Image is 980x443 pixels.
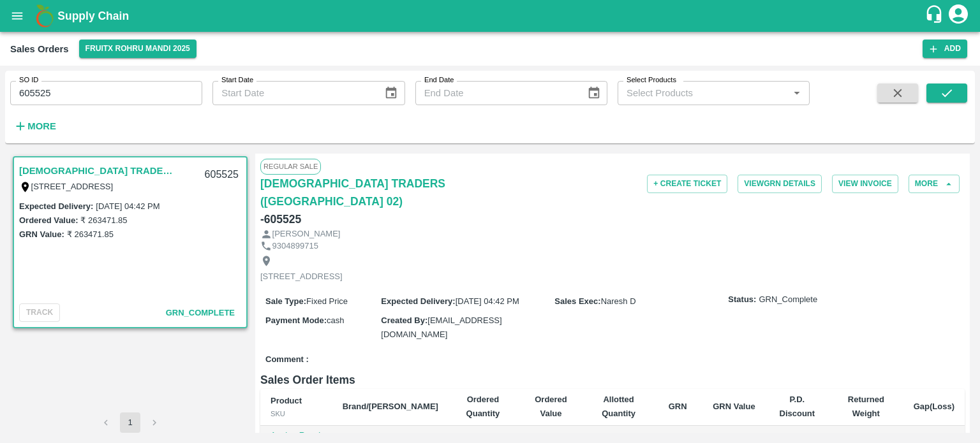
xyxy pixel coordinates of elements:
[271,396,302,405] b: Product
[80,215,127,225] label: ₹ 263471.85
[602,395,635,418] b: Allotted Quantity
[94,412,167,433] nav: pagination navigation
[582,81,606,105] button: Choose date
[271,430,322,442] p: Apple - Royal
[265,354,309,366] label: Comment :
[466,395,500,418] b: Ordered Quantity
[789,85,805,101] button: Open
[79,40,197,58] button: Select DC
[759,294,817,306] span: GRN_Complete
[19,215,78,225] label: Ordered Value:
[57,7,924,25] a: Supply Chain
[27,121,56,131] strong: More
[260,371,965,389] h6: Sales Order Items
[19,75,38,85] label: SO ID
[265,316,327,325] label: Payment Mode :
[272,228,341,240] p: [PERSON_NAME]
[3,1,32,31] button: open drawer
[848,395,884,418] b: Returned Weight
[260,159,321,174] span: Regular Sale
[923,40,967,58] button: Add
[456,296,519,306] span: [DATE] 04:42 PM
[415,81,577,105] input: End Date
[914,402,954,411] b: Gap(Loss)
[343,402,438,411] b: Brand/[PERSON_NAME]
[924,4,947,27] div: customer-support
[221,75,253,85] label: Start Date
[260,175,495,210] a: [DEMOGRAPHIC_DATA] TRADERS ([GEOGRAPHIC_DATA] 02)
[627,75,676,85] label: Select Products
[197,160,246,190] div: 605525
[601,296,636,306] span: Naresh D
[271,408,322,419] div: SKU
[669,402,687,411] b: GRN
[535,395,567,418] b: Ordered Value
[272,240,318,252] p: 9304899715
[120,412,140,433] button: page 1
[10,81,202,105] input: Enter SO ID
[738,175,822,193] button: ViewGRN Details
[265,296,306,306] label: Sale Type :
[67,229,114,239] label: ₹ 263471.85
[32,3,57,29] img: logo
[19,201,93,211] label: Expected Delivery :
[260,271,343,283] p: [STREET_ADDRESS]
[647,175,727,193] button: + Create Ticket
[379,81,403,105] button: Choose date
[96,201,160,211] label: [DATE] 04:42 PM
[713,402,755,411] b: GRN Value
[947,3,970,29] div: account of current user
[909,175,960,193] button: More
[10,115,59,137] button: More
[621,85,785,101] input: Select Products
[381,316,501,339] span: [EMAIL_ADDRESS][DOMAIN_NAME]
[31,182,114,191] label: [STREET_ADDRESS]
[780,395,815,418] b: P.D. Discount
[166,308,235,317] span: GRN_Complete
[19,229,64,239] label: GRN Value:
[19,163,179,179] a: [DEMOGRAPHIC_DATA] TRADERS ([GEOGRAPHIC_DATA] 02)
[381,316,427,325] label: Created By :
[554,296,600,306] label: Sales Exec :
[306,296,348,306] span: Fixed Price
[10,41,69,57] div: Sales Orders
[327,316,344,325] span: cash
[212,81,374,105] input: Start Date
[832,175,898,193] button: View Invoice
[381,296,455,306] label: Expected Delivery :
[424,75,454,85] label: End Date
[260,210,301,228] h6: - 605525
[728,294,756,306] label: Status:
[57,10,129,22] b: Supply Chain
